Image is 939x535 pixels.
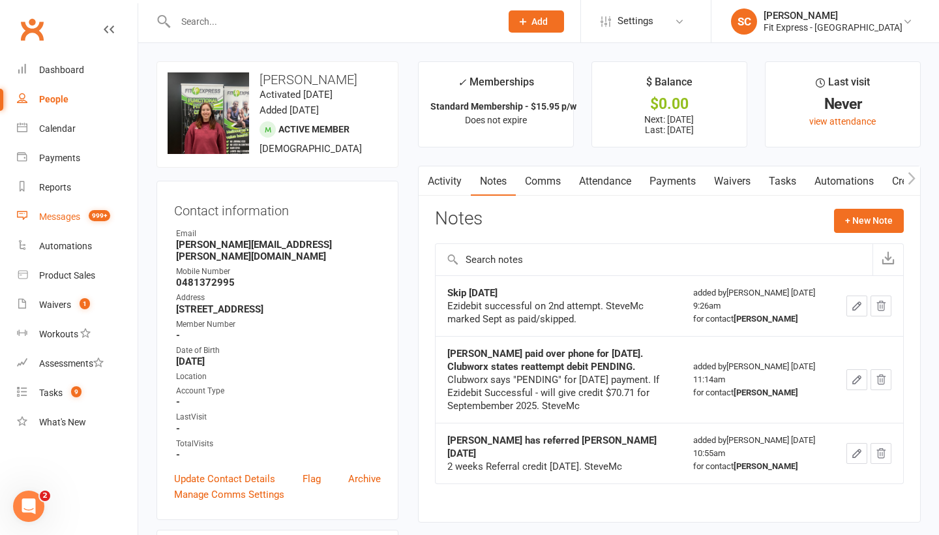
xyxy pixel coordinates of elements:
h3: Contact information [174,198,381,218]
a: Update Contact Details [174,471,275,487]
a: Waivers 1 [17,290,138,320]
a: Calendar [17,114,138,144]
span: Does not expire [465,115,527,125]
a: Workouts [17,320,138,349]
div: Automations [39,241,92,251]
a: Comms [516,166,570,196]
a: view attendance [809,116,876,127]
div: Waivers [39,299,71,310]
div: Email [176,228,381,240]
div: added by [PERSON_NAME] [DATE] 11:14am [693,360,823,399]
a: Waivers [705,166,760,196]
strong: [PERSON_NAME] [734,388,798,397]
span: Add [531,16,548,27]
div: 2 weeks Referral credit [DATE]. SteveMc [447,460,670,473]
div: for contact [693,313,823,326]
strong: [PERSON_NAME] has referred [PERSON_NAME] [DATE] [447,435,657,459]
span: 1 [80,298,90,309]
a: Manage Comms Settings [174,487,284,502]
span: [DEMOGRAPHIC_DATA] [260,143,362,155]
div: Date of Birth [176,344,381,357]
a: Payments [640,166,705,196]
a: Automations [17,232,138,261]
strong: 0481372995 [176,277,381,288]
input: Search... [171,12,492,31]
div: Memberships [458,74,534,98]
div: Mobile Number [176,266,381,278]
a: Dashboard [17,55,138,85]
div: Messages [39,211,80,222]
strong: [PERSON_NAME] paid over phone for [DATE]. Clubworx states reattempt debit PENDING. [447,348,643,373]
div: People [39,94,68,104]
div: for contact [693,386,823,399]
strong: - [176,449,381,461]
input: Search notes [436,244,872,275]
a: Assessments [17,349,138,378]
div: for contact [693,460,823,473]
div: Last visit [816,74,870,97]
div: [PERSON_NAME] [764,10,902,22]
a: Notes [471,166,516,196]
div: Ezidebit successful on 2nd attempt. SteveMc marked Sept as paid/skipped. [447,299,670,326]
a: Tasks 9 [17,378,138,408]
div: $ Balance [646,74,693,97]
div: TotalVisits [176,438,381,450]
a: Tasks [760,166,805,196]
a: Activity [419,166,471,196]
p: Next: [DATE] Last: [DATE] [604,114,735,135]
img: image1723753542.png [168,72,249,154]
strong: [STREET_ADDRESS] [176,303,381,315]
strong: Standard Membership - $15.95 p/w [430,101,576,112]
time: Added [DATE] [260,104,319,116]
a: People [17,85,138,114]
div: Tasks [39,388,63,398]
strong: [PERSON_NAME] [734,314,798,324]
h3: Notes [435,209,483,232]
span: 2 [40,491,50,501]
div: What's New [39,417,86,427]
strong: [PERSON_NAME] [734,461,798,471]
strong: - [176,423,381,435]
span: Active member [278,124,350,134]
a: Clubworx [16,13,48,46]
iframe: Intercom live chat [13,491,44,522]
div: Dashboard [39,65,84,75]
div: SC [731,8,757,35]
a: Payments [17,144,138,173]
strong: [DATE] [176,356,381,367]
a: Reports [17,173,138,202]
div: Workouts [39,329,78,339]
strong: - [176,396,381,408]
strong: Skip [DATE] [447,287,498,299]
span: Settings [618,7,653,36]
div: LastVisit [176,411,381,423]
div: Reports [39,182,71,192]
a: Flag [303,471,321,487]
strong: [PERSON_NAME][EMAIL_ADDRESS][PERSON_NAME][DOMAIN_NAME] [176,239,381,262]
a: Messages 999+ [17,202,138,232]
a: Attendance [570,166,640,196]
i: ✓ [458,76,466,89]
a: Archive [348,471,381,487]
button: Add [509,10,564,33]
span: 999+ [89,210,110,221]
div: Product Sales [39,270,95,281]
div: Calendar [39,123,76,134]
a: Automations [805,166,883,196]
div: $0.00 [604,97,735,111]
strong: - [176,329,381,341]
div: Address [176,292,381,304]
div: Clubworx says "PENDING" for [DATE] payment. If Ezidebit Successful - will give credit $70.71 for ... [447,373,670,412]
div: Account Type [176,385,381,397]
a: What's New [17,408,138,437]
button: + New Note [834,209,904,232]
time: Activated [DATE] [260,89,333,100]
a: Product Sales [17,261,138,290]
div: Member Number [176,318,381,331]
span: 9 [71,386,82,397]
div: Location [176,371,381,383]
div: Assessments [39,358,104,369]
div: Never [777,97,908,111]
div: Fit Express - [GEOGRAPHIC_DATA] [764,22,902,33]
div: added by [PERSON_NAME] [DATE] 10:55am [693,434,823,473]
